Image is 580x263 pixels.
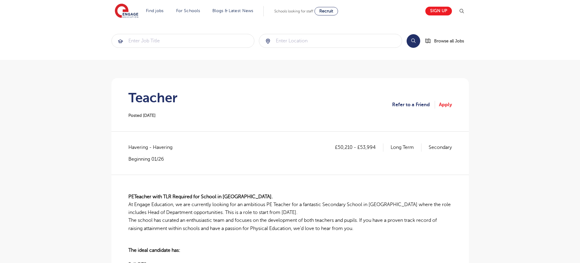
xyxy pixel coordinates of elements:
a: Recruit [314,7,338,15]
a: Browse all Jobs [425,38,469,44]
a: Refer to a Friend [392,101,435,109]
span: Posted [DATE] [128,113,156,118]
a: For Schools [176,8,200,13]
img: Engage Education [115,4,138,19]
a: Blogs & Latest News [212,8,253,13]
span: Havering - Havering [128,143,179,151]
button: Search [407,34,420,48]
b: PE [128,194,134,199]
b: The ideal candidate has: [128,248,180,253]
input: Submit [112,34,254,48]
div: Submit [259,34,402,48]
p: Long Term [391,143,421,151]
a: Apply [439,101,452,109]
input: Submit [259,34,402,48]
span: Recruit [319,9,333,13]
div: Submit [111,34,255,48]
p: £50,210 - £53,994 [335,143,383,151]
span: At Engage Education, we are currently looking for an ambitious PE Teacher for a fantastic Seconda... [128,194,451,231]
span: Browse all Jobs [434,38,464,44]
span: Schools looking for staff [274,9,313,13]
b: Teacher with TLR Required for School in [GEOGRAPHIC_DATA]. [134,194,273,199]
a: Sign up [425,7,452,15]
p: Secondary [429,143,452,151]
a: Find jobs [146,8,164,13]
h1: Teacher [128,90,177,105]
p: Beginning 01/26 [128,156,179,163]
